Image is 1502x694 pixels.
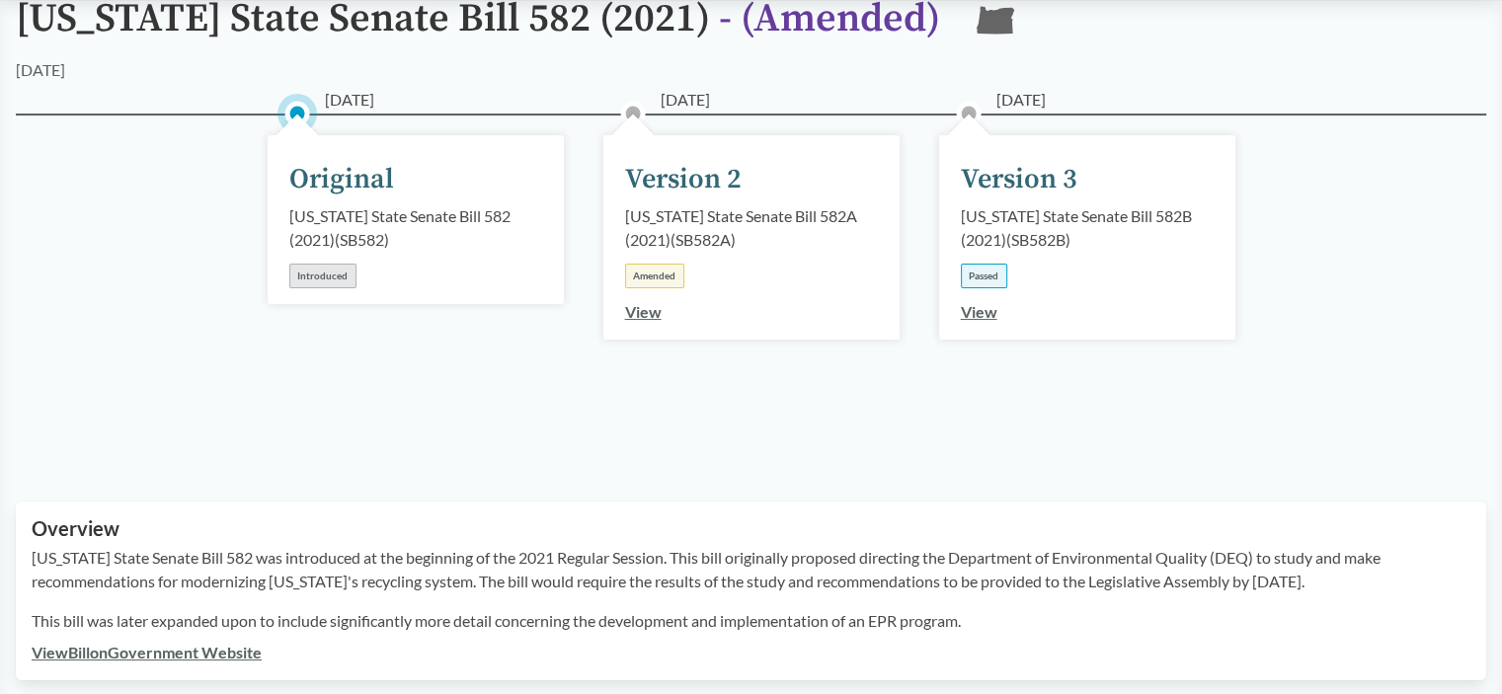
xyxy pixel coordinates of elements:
a: View [961,302,997,321]
div: Version 2 [625,159,742,200]
div: [DATE] [16,58,65,82]
div: Amended [625,264,684,288]
div: [US_STATE] State Senate Bill 582 (2021) ( SB582 ) [289,204,542,252]
p: This bill was later expanded upon to include significantly more detail concerning the development... [32,609,1470,633]
div: Original [289,159,394,200]
a: ViewBillonGovernment Website [32,643,262,661]
div: [US_STATE] State Senate Bill 582A (2021) ( SB582A ) [625,204,878,252]
div: Version 3 [961,159,1077,200]
p: [US_STATE] State Senate Bill 582 was introduced at the beginning of the 2021 Regular Session. Thi... [32,546,1470,593]
span: [DATE] [661,88,710,112]
div: [US_STATE] State Senate Bill 582B (2021) ( SB582B ) [961,204,1214,252]
h2: Overview [32,517,1470,540]
div: Introduced [289,264,356,288]
a: View [625,302,662,321]
div: Passed [961,264,1007,288]
span: [DATE] [325,88,374,112]
span: [DATE] [996,88,1046,112]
